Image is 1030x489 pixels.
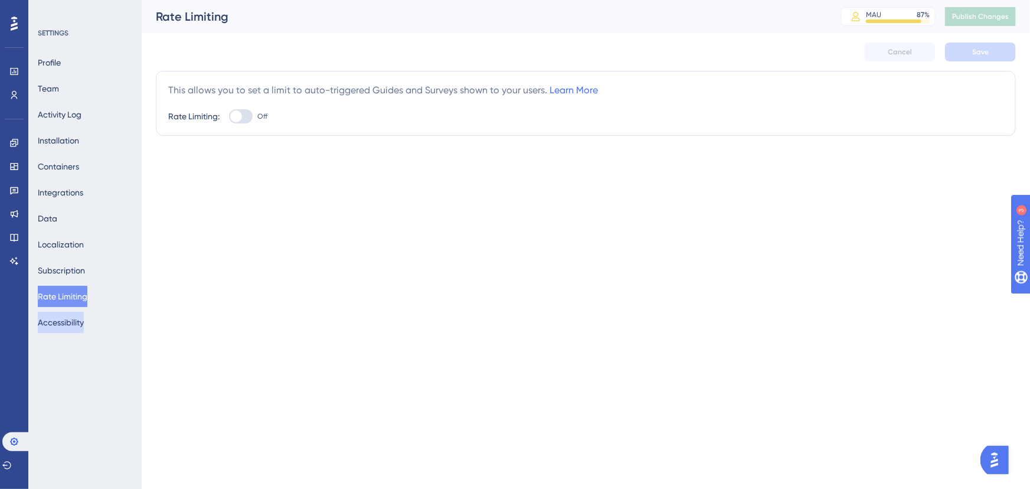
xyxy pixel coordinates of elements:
span: Off [257,112,267,121]
div: Rate Limiting: [168,109,220,123]
a: Learn More [550,84,598,96]
button: Rate Limiting [38,286,87,307]
span: Need Help? [28,3,74,17]
div: 87 % [917,10,930,19]
button: Accessibility [38,312,84,333]
span: Publish Changes [952,12,1009,21]
div: SETTINGS [38,28,133,38]
button: Subscription [38,260,85,281]
div: Rate Limiting [156,8,812,25]
span: Cancel [888,47,913,57]
button: Integrations [38,182,83,203]
button: Activity Log [38,104,81,125]
div: 3 [82,6,86,15]
div: MAU [866,10,881,19]
button: Team [38,78,59,99]
button: Localization [38,234,84,255]
button: Publish Changes [945,7,1016,26]
button: Profile [38,52,61,73]
div: This allows you to set a limit to auto-triggered Guides and Surveys shown to your users. [168,83,598,97]
button: Save [945,43,1016,61]
button: Data [38,208,57,229]
span: Save [972,47,989,57]
iframe: UserGuiding AI Assistant Launcher [980,442,1016,478]
button: Cancel [865,43,936,61]
button: Containers [38,156,79,177]
button: Installation [38,130,79,151]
